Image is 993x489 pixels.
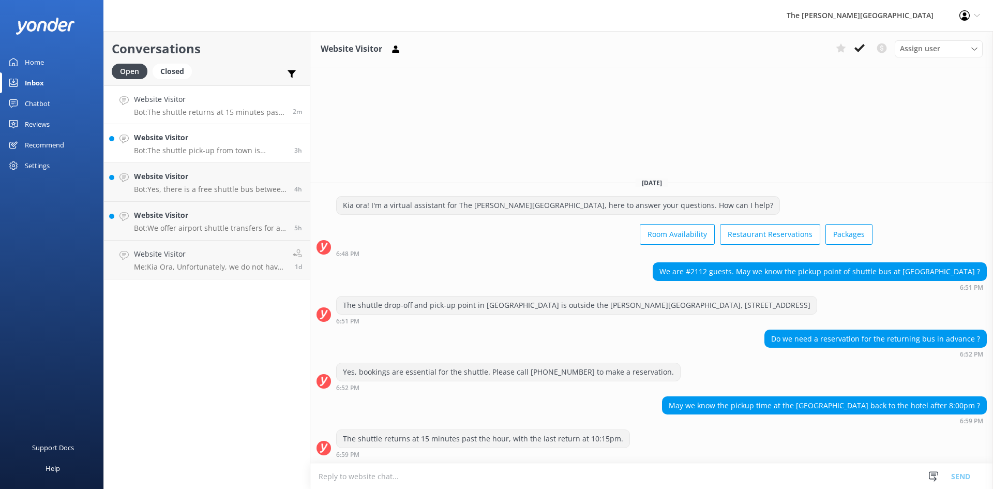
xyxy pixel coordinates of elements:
h4: Website Visitor [134,94,285,105]
a: Website VisitorBot:Yes, there is a free shuttle bus between [GEOGRAPHIC_DATA] downtown and the ho... [104,163,310,202]
div: Reviews [25,114,50,135]
p: Bot: Yes, there is a free shuttle bus between [GEOGRAPHIC_DATA] downtown and the hotel. The shutt... [134,185,287,194]
span: Oct 06 2025 02:57pm (UTC +13:00) Pacific/Auckland [294,185,302,194]
div: May we know the pickup time at the [GEOGRAPHIC_DATA] back to the hotel after 8:00pm ? [663,397,986,414]
div: Oct 06 2025 06:52pm (UTC +13:00) Pacific/Auckland [336,384,681,391]
strong: 6:52 PM [960,351,983,358]
div: Help [46,458,60,479]
h3: Website Visitor [321,42,382,56]
strong: 6:52 PM [336,385,359,391]
div: The shuttle drop-off and pick-up point in [GEOGRAPHIC_DATA] is outside the [PERSON_NAME][GEOGRAPH... [337,297,817,314]
div: Open [112,64,147,79]
div: Closed [153,64,192,79]
div: Yes, bookings are essential for the shuttle. Please call [PHONE_NUMBER] to make a reservation. [337,363,680,381]
div: We are #2112 guests. May we know the pickup point of shuttle bus at [GEOGRAPHIC_DATA] ? [653,263,986,280]
div: Do we need a reservation for the returning bus in advance ? [765,330,986,348]
button: Restaurant Reservations [720,224,820,245]
a: Website VisitorMe:Kia Ora, Unfortunately, we do not have any availability tonight in our restaura... [104,241,310,279]
p: Bot: We offer airport shuttle transfers for an additional charge. Please contact our concierge te... [134,224,287,233]
strong: 6:48 PM [336,251,359,257]
h4: Website Visitor [134,210,287,221]
span: Oct 06 2025 06:59pm (UTC +13:00) Pacific/Auckland [293,107,302,116]
div: Oct 06 2025 06:51pm (UTC +13:00) Pacific/Auckland [336,317,817,324]
div: Kia ora! I'm a virtual assistant for The [PERSON_NAME][GEOGRAPHIC_DATA], here to answer your ques... [337,197,779,214]
img: yonder-white-logo.png [16,18,75,35]
div: Support Docs [32,437,74,458]
div: Oct 06 2025 06:48pm (UTC +13:00) Pacific/Auckland [336,250,872,257]
div: Oct 06 2025 06:59pm (UTC +13:00) Pacific/Auckland [336,451,630,458]
button: Room Availability [640,224,715,245]
div: Oct 06 2025 06:51pm (UTC +13:00) Pacific/Auckland [653,284,987,291]
span: Oct 05 2025 06:45pm (UTC +13:00) Pacific/Auckland [295,262,302,271]
div: Assign User [895,40,983,57]
strong: 6:51 PM [960,285,983,291]
p: Bot: The shuttle returns at 15 minutes past the hour, with the last return at 10:15pm. [134,108,285,117]
a: Open [112,65,153,77]
span: [DATE] [636,179,668,187]
a: Closed [153,65,197,77]
span: Assign user [900,43,940,54]
div: Recommend [25,135,64,155]
strong: 6:51 PM [336,318,359,324]
a: Website VisitorBot:We offer airport shuttle transfers for an additional charge. Please contact ou... [104,202,310,241]
strong: 6:59 PM [960,418,983,424]
div: Inbox [25,72,44,93]
div: Oct 06 2025 06:52pm (UTC +13:00) Pacific/Auckland [764,350,987,358]
span: Oct 06 2025 01:47pm (UTC +13:00) Pacific/Auckland [294,224,302,232]
h2: Conversations [112,39,302,58]
div: Chatbot [25,93,50,114]
strong: 6:59 PM [336,452,359,458]
h4: Website Visitor [134,248,285,260]
p: Me: Kia Ora, Unfortunately, we do not have any availability tonight in our restaurant. Nga mihi n... [134,262,285,272]
div: Home [25,52,44,72]
div: The shuttle returns at 15 minutes past the hour, with the last return at 10:15pm. [337,430,629,448]
h4: Website Visitor [134,132,287,143]
span: Oct 06 2025 03:42pm (UTC +13:00) Pacific/Auckland [294,146,302,155]
h4: Website Visitor [134,171,287,182]
a: Website VisitorBot:The shuttle returns at 15 minutes past the hour, with the last return at 10:15... [104,85,310,124]
a: Website VisitorBot:The shuttle pick-up from town is outside the [PERSON_NAME][GEOGRAPHIC_DATA], [... [104,124,310,163]
div: Settings [25,155,50,176]
p: Bot: The shuttle pick-up from town is outside the [PERSON_NAME][GEOGRAPHIC_DATA], [STREET_ADDRESS]. [134,146,287,155]
div: Oct 06 2025 06:59pm (UTC +13:00) Pacific/Auckland [662,417,987,424]
button: Packages [825,224,872,245]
